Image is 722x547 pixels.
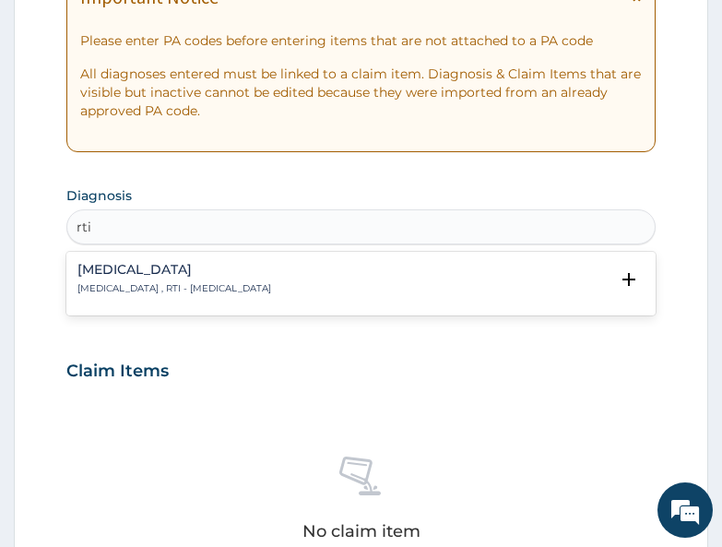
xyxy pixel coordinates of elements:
[618,268,640,291] i: open select status
[80,65,641,120] p: All diagnoses entered must be linked to a claim item. Diagnosis & Claim Items that are visible bu...
[66,362,169,382] h3: Claim Items
[302,9,347,54] div: Minimize live chat window
[9,357,351,422] textarea: Type your message and hit 'Enter'
[302,522,420,541] p: No claim item
[96,103,310,127] div: Chat with us now
[34,92,75,138] img: d_794563401_company_1708531726252_794563401
[77,282,271,295] p: [MEDICAL_DATA] , RTI - [MEDICAL_DATA]
[66,186,132,205] label: Diagnosis
[80,31,641,50] p: Please enter PA codes before entering items that are not attached to a PA code
[77,263,271,277] h4: [MEDICAL_DATA]
[107,159,254,345] span: We're online!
